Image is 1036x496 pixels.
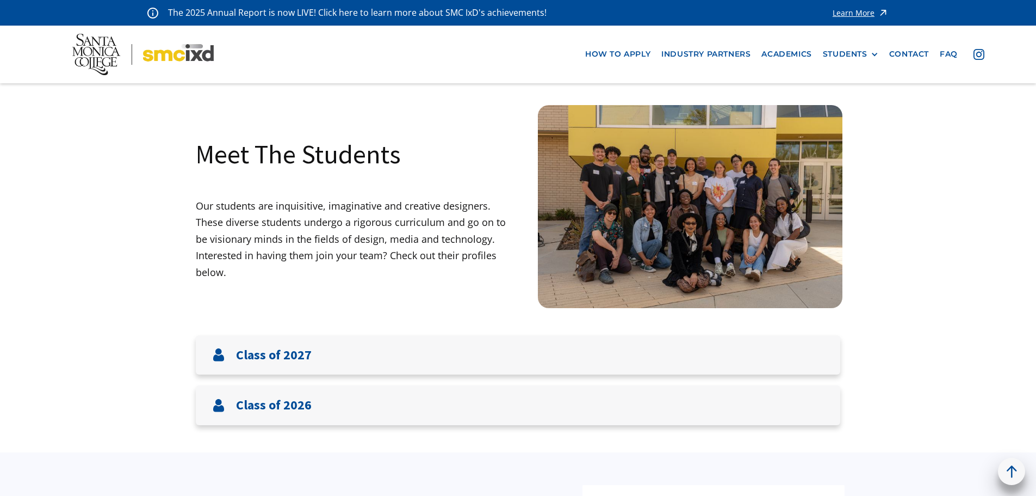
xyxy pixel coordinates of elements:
a: Academics [756,44,817,64]
img: Santa Monica College - SMC IxD logo [72,34,214,75]
img: Santa Monica College IxD Students engaging with industry [538,105,842,308]
img: icon - instagram [973,49,984,60]
img: icon - arrow - alert [878,5,889,20]
div: STUDENTS [823,50,867,59]
div: STUDENTS [823,50,878,59]
h1: Meet The Students [196,137,401,171]
img: User icon [212,348,225,362]
a: how to apply [580,44,656,64]
p: Our students are inquisitive, imaginative and creative designers. These diverse students undergo ... [196,198,518,281]
a: Learn More [833,5,889,20]
a: industry partners [656,44,756,64]
div: Learn More [833,9,874,17]
a: back to top [998,458,1025,485]
a: faq [934,44,963,64]
img: icon - information - alert [147,7,158,19]
h3: Class of 2027 [236,347,312,363]
h3: Class of 2026 [236,397,312,413]
img: User icon [212,399,225,412]
a: contact [884,44,934,64]
p: The 2025 Annual Report is now LIVE! Click here to learn more about SMC IxD's achievements! [168,5,548,20]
